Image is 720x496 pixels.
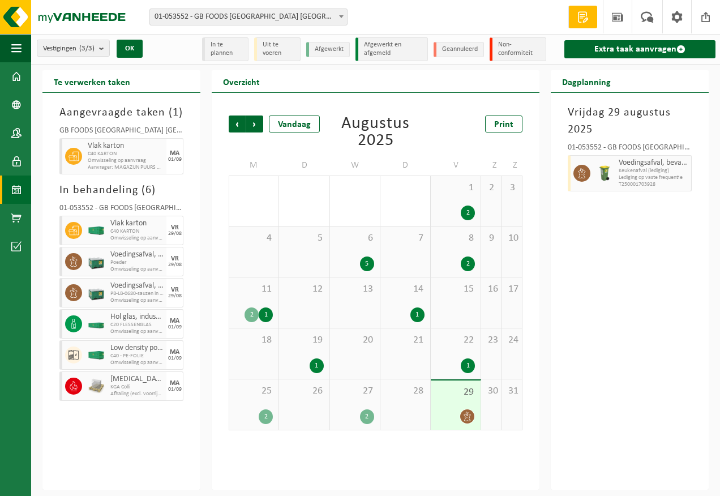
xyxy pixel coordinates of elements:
[79,45,95,52] count: (3/3)
[235,334,273,347] span: 18
[168,262,182,268] div: 29/08
[336,232,374,245] span: 6
[436,182,475,194] span: 1
[168,356,182,361] div: 01/09
[171,255,179,262] div: VR
[117,40,143,58] button: OK
[88,253,105,270] img: PB-LB-0680-HPE-GN-01
[170,349,179,356] div: MA
[619,159,688,168] span: Voedingsafval, bevat producten van dierlijke oorsprong, onverpakt, categorie 3
[310,358,324,373] div: 1
[235,232,273,245] span: 4
[88,351,105,360] img: HK-XC-40-GN-00
[59,182,183,199] h3: In behandeling ( )
[269,116,320,132] div: Vandaag
[386,385,425,397] span: 28
[37,40,110,57] button: Vestigingen(3/3)
[110,313,164,322] span: Hol glas, industrieel, bont
[507,182,516,194] span: 3
[436,283,475,296] span: 15
[481,155,502,176] td: Z
[360,409,374,424] div: 2
[436,386,475,399] span: 29
[110,259,164,266] span: Poeder
[386,334,425,347] span: 21
[596,165,613,182] img: WB-0140-HPE-GN-50
[254,37,301,61] li: Uit te voeren
[568,144,692,155] div: 01-053552 - GB FOODS [GEOGRAPHIC_DATA] [GEOGRAPHIC_DATA] - PUURS-SINT-AMANDS
[461,206,475,220] div: 2
[490,37,546,61] li: Non-conformiteit
[336,283,374,296] span: 13
[88,226,105,235] img: HK-XC-40-GN-00
[88,157,164,164] span: Omwisseling op aanvraag
[279,155,329,176] td: D
[259,307,273,322] div: 1
[229,155,279,176] td: M
[110,344,164,353] span: Low density polyethyleen (LDPE) folie, los, naturel
[145,185,152,196] span: 6
[59,204,183,216] div: 01-053552 - GB FOODS [GEOGRAPHIC_DATA] [GEOGRAPHIC_DATA] - PUURS-SINT-AMANDS
[502,155,522,176] td: Z
[150,9,347,25] span: 01-053552 - GB FOODS BELGIUM NV - PUURS-SINT-AMANDS
[110,228,164,235] span: C40 KARTON
[43,40,95,57] span: Vestigingen
[619,174,688,181] span: Lediging op vaste frequentie
[436,334,475,347] span: 22
[170,380,179,387] div: MA
[110,250,164,259] span: Voedingsafval, bevat producten van dierlijke oorsprong, gemengde verpakking (exclusief glas), cat...
[212,70,271,92] h2: Overzicht
[110,375,164,384] span: [MEDICAL_DATA] in kleinverpakking
[110,297,164,304] span: Omwisseling op aanvraag - op geplande route (incl. verwerking)
[461,358,475,373] div: 1
[487,182,495,194] span: 2
[168,387,182,392] div: 01/09
[202,37,248,61] li: In te plannen
[487,283,495,296] span: 16
[59,127,183,138] div: GB FOODS [GEOGRAPHIC_DATA] [GEOGRAPHIC_DATA]
[170,318,179,324] div: MA
[568,104,692,138] h3: Vrijdag 29 augustus 2025
[436,232,475,245] span: 8
[494,120,513,129] span: Print
[285,334,323,347] span: 19
[434,42,484,57] li: Geannuleerd
[259,409,273,424] div: 2
[386,283,425,296] span: 14
[619,181,688,188] span: T250001703928
[110,290,164,297] span: PB-LB-0680-sauzen in glas
[507,232,516,245] span: 10
[285,385,323,397] span: 26
[386,232,425,245] span: 7
[168,157,182,163] div: 01/09
[330,155,380,176] td: W
[110,384,164,391] span: KGA Colli
[487,385,495,397] span: 30
[306,42,350,57] li: Afgewerkt
[229,116,246,132] span: Vorige
[355,37,428,61] li: Afgewerkt en afgemeld
[88,151,164,157] span: C40 KARTON
[360,256,374,271] div: 5
[551,70,622,92] h2: Dagplanning
[171,287,179,293] div: VR
[149,8,348,25] span: 01-053552 - GB FOODS BELGIUM NV - PUURS-SINT-AMANDS
[431,155,481,176] td: V
[168,231,182,237] div: 29/08
[336,334,374,347] span: 20
[171,224,179,231] div: VR
[235,283,273,296] span: 11
[619,168,688,174] span: Keukenafval (lediging)
[110,235,164,242] span: Omwisseling op aanvraag
[507,334,516,347] span: 24
[285,283,323,296] span: 12
[110,353,164,360] span: C40 - PE-FOLIE
[507,385,516,397] span: 31
[42,70,142,92] h2: Te verwerken taken
[487,334,495,347] span: 23
[170,150,179,157] div: MA
[88,378,105,395] img: LP-PA-00000-WDN-11
[328,116,423,149] div: Augustus 2025
[59,104,183,121] h3: Aangevraagde taken ( )
[380,155,431,176] td: D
